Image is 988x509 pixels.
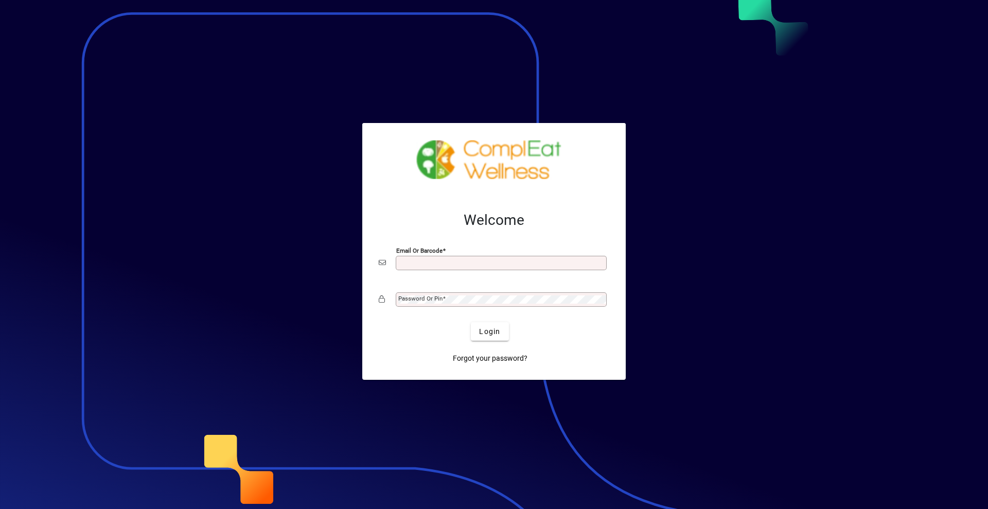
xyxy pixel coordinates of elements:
[398,295,443,302] mat-label: Password or Pin
[449,349,532,367] a: Forgot your password?
[379,212,609,229] h2: Welcome
[396,247,443,254] mat-label: Email or Barcode
[471,322,508,341] button: Login
[479,326,500,337] span: Login
[453,353,527,364] span: Forgot your password?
